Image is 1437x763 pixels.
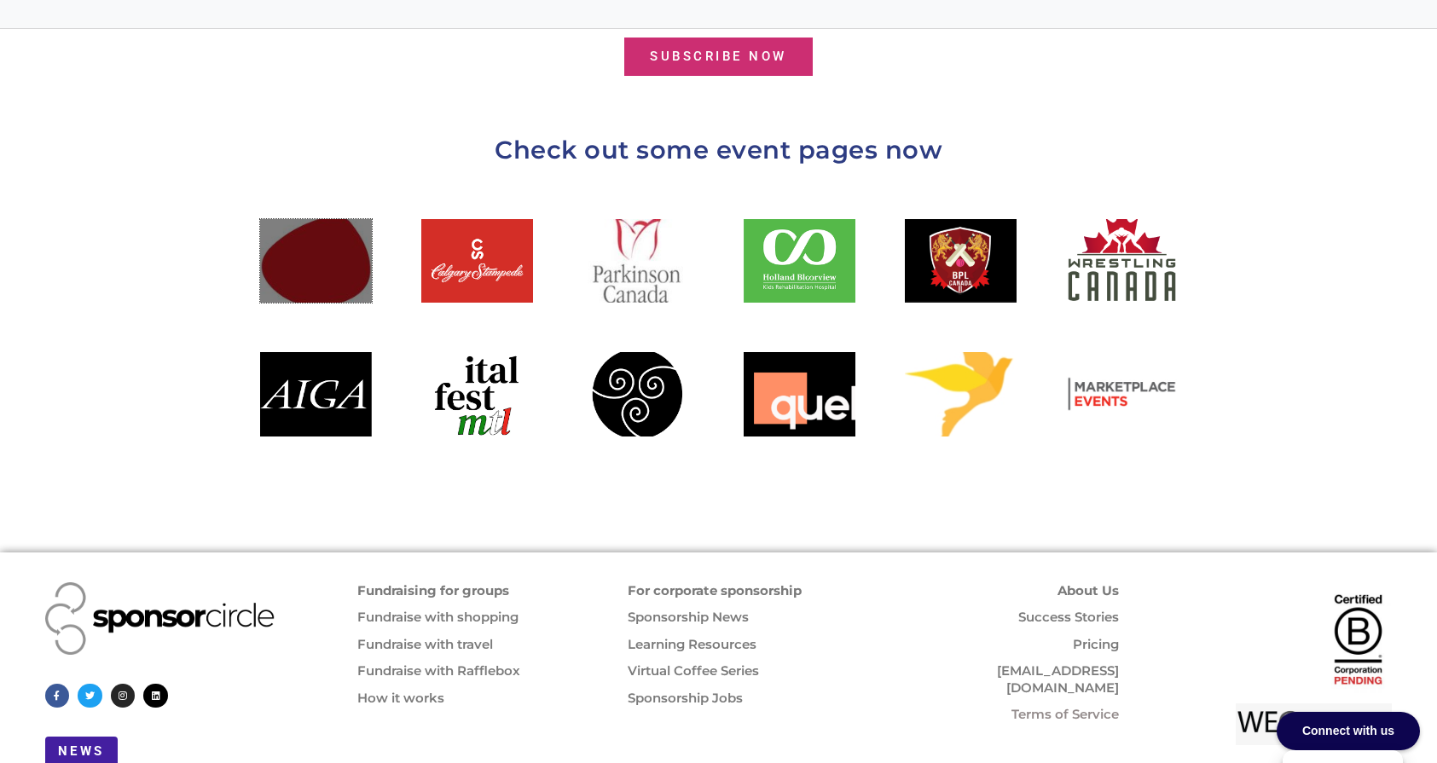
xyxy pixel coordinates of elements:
[624,38,813,76] a: Subscribe Now
[357,582,509,598] a: Fundraising for groups
[1018,609,1119,625] a: Success Stories
[1236,703,1392,746] img: we connect
[905,219,1017,303] a: Brampton Premier League
[421,352,533,436] a: Italfest Montreal
[357,636,493,652] a: Fundraise with travel
[628,636,756,652] a: Learning Resources
[58,745,105,758] span: NEWS
[628,609,749,625] a: Sponsorship News
[357,609,519,625] a: Fundraise with shopping
[628,582,802,598] a: For corporate sponsorship
[1277,712,1420,750] div: Connect with us
[241,129,1197,171] h2: Check out some event pages now
[1011,706,1119,722] a: Terms of Service
[1057,582,1119,598] a: About Us
[650,50,787,63] span: Subscribe Now
[997,662,1119,696] a: [EMAIL_ADDRESS][DOMAIN_NAME]
[357,662,520,679] a: Fundraise with Rafflebox
[628,662,759,679] a: Virtual Coffee Series
[1073,636,1119,652] a: Pricing
[45,582,275,655] img: Sponsor Circle logo
[628,690,743,706] a: Sponsorship Jobs
[357,690,444,706] a: How it works
[421,219,533,303] a: Calgary Stampede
